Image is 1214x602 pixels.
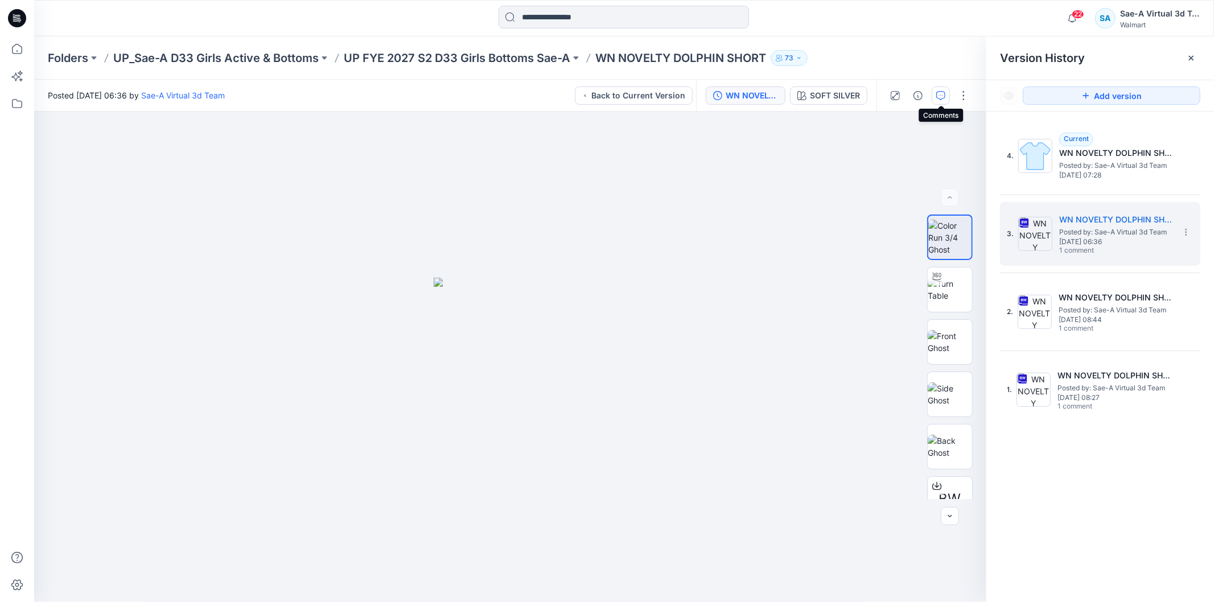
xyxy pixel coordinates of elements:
[1057,402,1137,411] span: 1 comment
[113,50,319,66] a: UP_Sae-A D33 Girls Active & Bottoms
[810,89,860,102] div: SOFT SILVER
[575,86,693,105] button: Back to Current Version
[1059,146,1173,160] h5: WN NOVELTY DOLPHIN SHORT_Rev1_FULL COLORWAY
[1072,10,1084,19] span: 22
[1017,373,1051,407] img: WN NOVELTY DOLPHIN SHORT_SOFT SILVER
[928,278,972,302] img: Turn Table
[790,86,867,105] button: SOFT SILVER
[1000,86,1018,105] button: Show Hidden Versions
[1059,304,1172,316] span: Posted by: Sae-A Virtual 3d Team
[909,86,927,105] button: Details
[726,89,778,102] div: WN NOVELTY DOLPHIN SHORT_SOFT SILVER_Rev1
[1059,171,1173,179] span: [DATE] 07:28
[1059,246,1139,255] span: 1 comment
[939,489,961,509] span: BW
[785,52,793,64] p: 73
[48,89,225,101] span: Posted [DATE] 06:36 by
[1057,382,1171,394] span: Posted by: Sae-A Virtual 3d Team
[1120,20,1200,29] div: Walmart
[928,220,972,255] img: Color Run 3/4 Ghost
[344,50,570,66] a: UP FYE 2027 S2 D33 Girls Bottoms Sae-A
[1018,217,1052,251] img: WN NOVELTY DOLPHIN SHORT_SOFT SILVER_Rev1
[706,86,785,105] button: WN NOVELTY DOLPHIN SHORT_SOFT SILVER_Rev1
[1057,369,1171,382] h5: WN NOVELTY DOLPHIN SHORT_SOFT SILVER
[48,50,88,66] a: Folders
[1007,385,1012,395] span: 1.
[771,50,808,66] button: 73
[1007,307,1013,317] span: 2.
[1059,213,1173,226] h5: WN NOVELTY DOLPHIN SHORT_SOFT SILVER_Rev1
[1018,139,1052,173] img: WN NOVELTY DOLPHIN SHORT_Rev1_FULL COLORWAY
[928,330,972,354] img: Front Ghost
[1000,51,1085,65] span: Version History
[1059,324,1138,333] span: 1 comment
[1095,8,1116,28] div: SA
[1059,291,1172,304] h5: WN NOVELTY DOLPHIN SHORT_FULL COLORWAYS
[1007,151,1014,161] span: 4.
[1023,86,1200,105] button: Add version
[1018,295,1052,329] img: WN NOVELTY DOLPHIN SHORT_FULL COLORWAYS
[928,382,972,406] img: Side Ghost
[434,278,587,602] img: eyJhbGciOiJIUzI1NiIsImtpZCI6IjAiLCJzbHQiOiJzZXMiLCJ0eXAiOiJKV1QifQ.eyJkYXRhIjp7InR5cGUiOiJzdG9yYW...
[1007,229,1014,239] span: 3.
[141,90,225,100] a: Sae-A Virtual 3d Team
[1064,134,1089,143] span: Current
[1057,394,1171,402] span: [DATE] 08:27
[1059,226,1173,238] span: Posted by: Sae-A Virtual 3d Team
[1059,238,1173,246] span: [DATE] 06:36
[595,50,766,66] p: WN NOVELTY DOLPHIN SHORT
[1187,53,1196,63] button: Close
[1120,7,1200,20] div: Sae-A Virtual 3d Team
[928,435,972,459] img: Back Ghost
[1059,316,1172,324] span: [DATE] 08:44
[1059,160,1173,171] span: Posted by: Sae-A Virtual 3d Team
